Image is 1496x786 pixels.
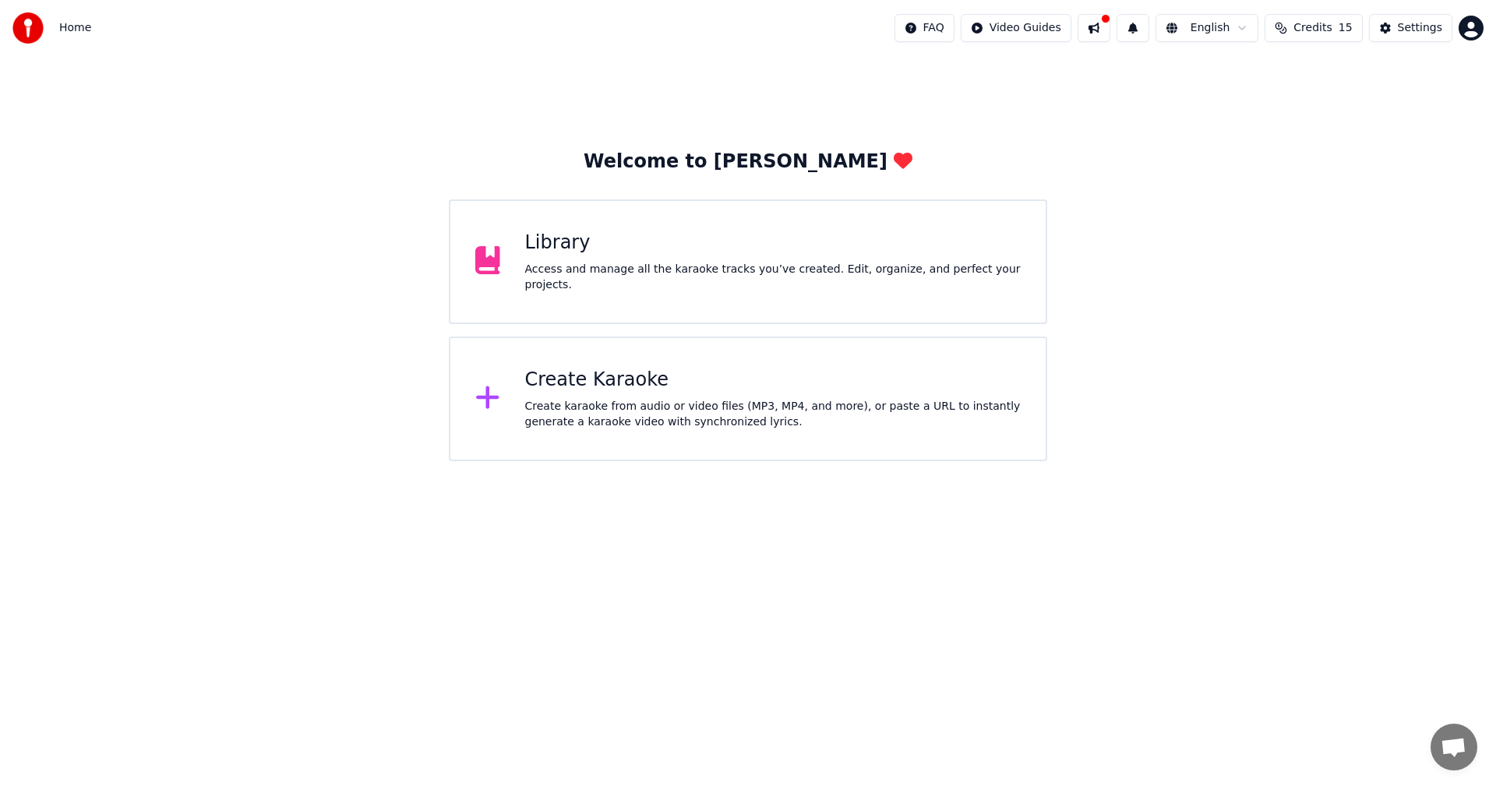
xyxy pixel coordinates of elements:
[12,12,44,44] img: youka
[1293,20,1332,36] span: Credits
[584,150,912,174] div: Welcome to [PERSON_NAME]
[59,20,91,36] span: Home
[525,262,1021,293] div: Access and manage all the karaoke tracks you’ve created. Edit, organize, and perfect your projects.
[525,399,1021,430] div: Create karaoke from audio or video files (MP3, MP4, and more), or paste a URL to instantly genera...
[59,20,91,36] nav: breadcrumb
[525,231,1021,256] div: Library
[1369,14,1452,42] button: Settings
[525,368,1021,393] div: Create Karaoke
[961,14,1071,42] button: Video Guides
[894,14,954,42] button: FAQ
[1339,20,1353,36] span: 15
[1431,724,1477,770] div: Open chat
[1265,14,1362,42] button: Credits15
[1398,20,1442,36] div: Settings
